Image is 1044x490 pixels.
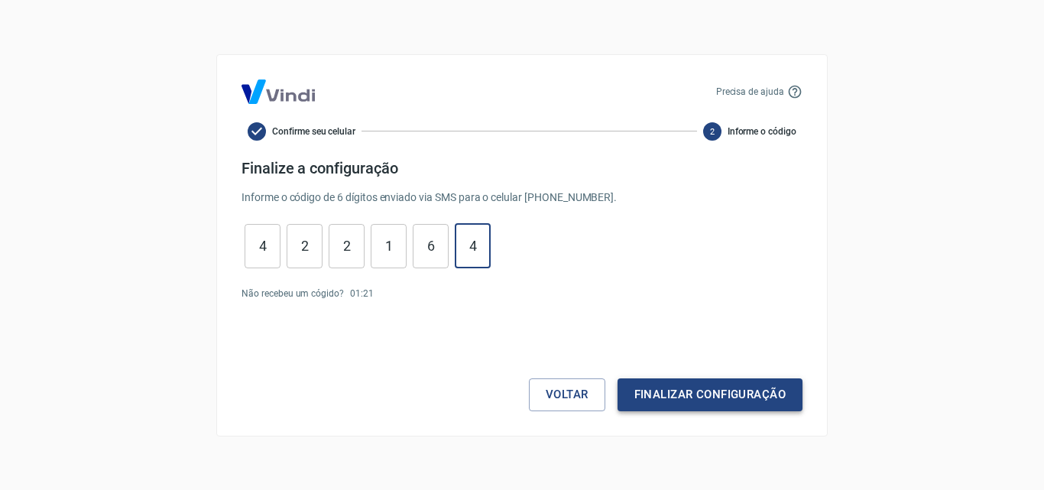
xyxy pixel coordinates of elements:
button: Finalizar configuração [618,378,802,410]
img: Logo Vind [242,80,315,104]
p: Precisa de ajuda [716,85,784,99]
p: 01 : 21 [350,287,374,300]
span: Informe o código [728,125,796,138]
text: 2 [710,126,715,136]
span: Confirme seu celular [272,125,355,138]
p: Informe o código de 6 dígitos enviado via SMS para o celular [PHONE_NUMBER] . [242,190,802,206]
h4: Finalize a configuração [242,159,802,177]
button: Voltar [529,378,605,410]
p: Não recebeu um cógido? [242,287,344,300]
